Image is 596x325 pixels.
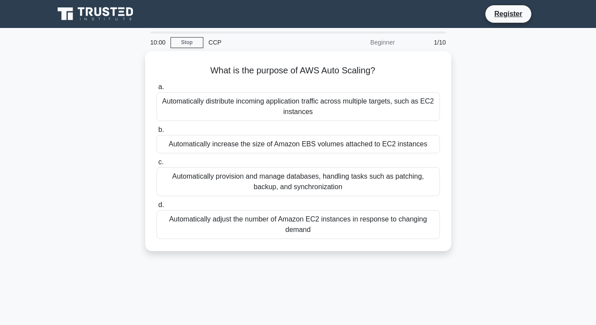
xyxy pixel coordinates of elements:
h5: What is the purpose of AWS Auto Scaling? [156,65,441,76]
span: b. [158,126,164,133]
div: CCP [203,34,324,51]
span: d. [158,201,164,208]
div: Automatically increase the size of Amazon EBS volumes attached to EC2 instances [157,135,440,153]
div: Automatically distribute incoming application traffic across multiple targets, such as EC2 instances [157,92,440,121]
div: 10:00 [145,34,171,51]
div: Automatically provision and manage databases, handling tasks such as patching, backup, and synchr... [157,167,440,196]
div: Automatically adjust the number of Amazon EC2 instances in response to changing demand [157,210,440,239]
span: a. [158,83,164,90]
div: 1/10 [400,34,451,51]
a: Stop [171,37,203,48]
div: Beginner [324,34,400,51]
span: c. [158,158,164,166]
a: Register [489,8,527,19]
